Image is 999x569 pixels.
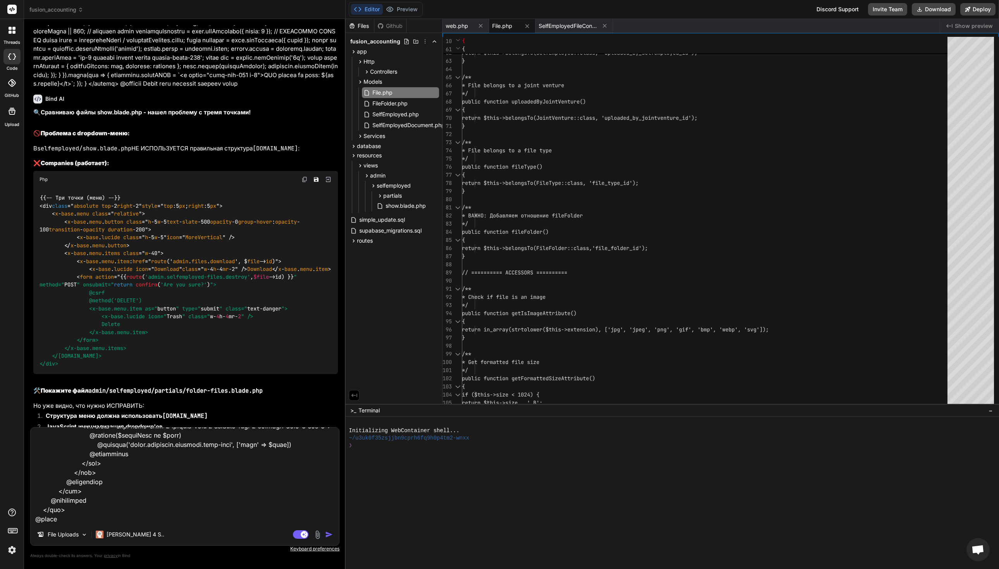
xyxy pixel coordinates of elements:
span: app [357,48,367,55]
div: 93 [443,301,452,309]
span: x [67,218,71,225]
div: 85 [443,236,452,244]
span: Php [40,176,48,183]
div: 79 [443,187,452,195]
div: Files [346,22,374,30]
span: selfemployed [377,182,411,190]
code: [DOMAIN_NAME] [253,145,298,152]
span: show.blade.php [385,201,427,210]
div: 70 [443,114,452,122]
strong: JavaScript инициализация dropdown'ов [46,423,163,430]
span: h [145,234,148,241]
span: w [204,266,207,272]
span: Initializing WebContainer shell... [349,427,459,435]
span: base [98,266,111,272]
span: resources [357,152,382,159]
button: Download [912,3,956,16]
span: { [462,45,465,52]
span: route [151,258,167,265]
textarea: Lor i dolorsit @ame $consEcte = $adipIsci ?? 'elit'; @seddoe @te($inciDidu === 'utla') {{-- Etdo ... [31,428,339,524]
span: 4 [216,313,219,320]
button: Invite Team [868,3,907,16]
span: w [154,234,157,241]
span: class [126,218,142,225]
span: FileFolder.php [372,99,408,108]
span: x [278,266,281,272]
span: duration [108,226,133,233]
span: opacity [83,226,105,233]
span: * Check if file is an image [462,293,546,300]
p: Always double-check its answers. Your in Bind [30,552,339,559]
div: Open chat [966,538,990,561]
span: − [989,407,993,414]
span: SelfEmployed.php [372,110,420,119]
h2: 🛠️ [33,386,338,395]
div: 92 [443,293,452,301]
div: 95 [443,317,452,326]
span: h [213,266,216,272]
div: 89 [443,269,452,277]
span: slate [182,218,198,225]
span: file_type_id'); [592,179,639,186]
span: item [315,266,328,272]
div: 102 [443,374,452,383]
span: menu [300,266,312,272]
span: return $this->size . ' B'; [462,399,543,406]
span: base [86,234,98,241]
img: copy [301,176,308,183]
button: Editor [351,4,383,15]
div: 96 [443,326,452,334]
span: { [462,171,465,178]
div: 103 [443,383,452,391]
span: 4 [226,313,229,320]
span: base [86,258,98,265]
span: px [210,202,216,209]
span: confirm [136,281,157,288]
div: 86 [443,244,452,252]
div: Click to collapse the range. [453,203,463,212]
div: Click to collapse the range. [453,383,463,391]
span: text [167,218,179,225]
span: menu [77,210,89,217]
span: href [133,258,145,265]
span: x [80,258,83,265]
span: opacity [275,218,297,225]
span: mr [222,266,229,272]
strong: Структура меню должна использовать [46,412,208,419]
span: if ($this->size < 1024) { [462,391,539,398]
div: 105 [443,399,452,407]
span: $file [253,273,269,280]
span: "> @csrf @method('DELETE') <x-base.menu.item as=" [40,281,216,312]
span: button [108,242,126,249]
div: 78 [443,179,452,187]
span: class [52,202,67,209]
span: " class=" [219,305,247,312]
div: Click to collapse the range. [453,138,463,147]
span: group [238,218,253,225]
span: opacity [210,218,232,225]
span: class [123,234,139,241]
span: SelfEmployedFileController.php [539,22,597,30]
span: partials [383,192,402,200]
div: 97 [443,334,452,342]
span: n), ['jpg', 'jpeg', 'png', 'gif', 'bmp', 'webp', ' [592,326,747,333]
span: * Get formatted file size [462,359,539,366]
span: { [462,37,465,44]
span: svg']); [747,326,769,333]
h2: 🚫 [33,129,338,138]
span: x [55,210,58,217]
p: File Uploads [48,531,79,538]
div: 104 [443,391,452,399]
span: fusion_accounting [29,6,83,14]
div: 82 [443,212,452,220]
div: 67 [443,90,452,98]
div: Click to collapse the range. [453,106,463,114]
span: 2 [238,313,241,320]
div: Github [374,22,406,30]
img: Pick Models [81,531,88,538]
span: " class=" [182,313,210,320]
span: hover [257,218,272,225]
span: } [462,188,465,195]
span: lucide [114,266,133,272]
img: Claude 4 Sonnet [96,531,103,538]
